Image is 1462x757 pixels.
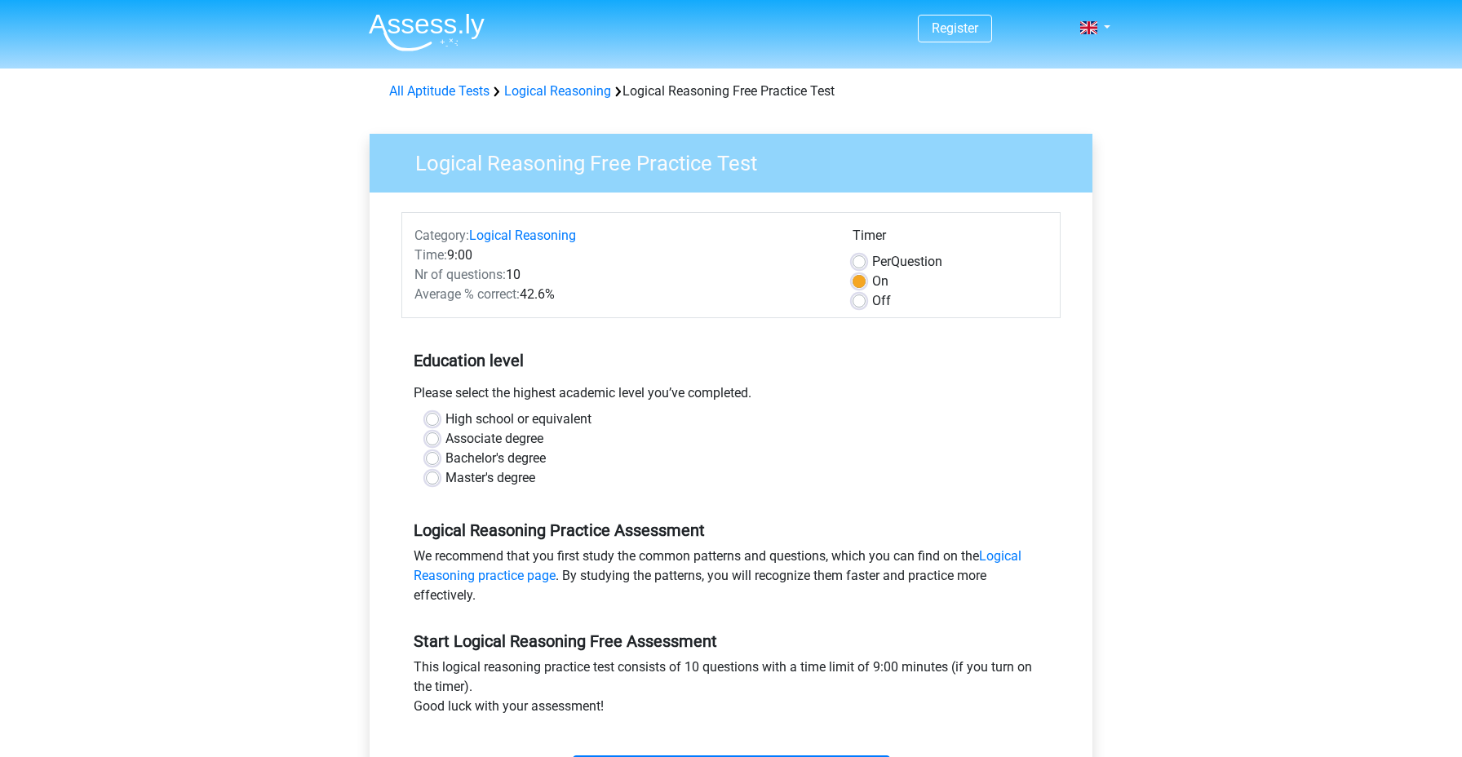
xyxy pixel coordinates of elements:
label: Bachelor's degree [445,449,546,468]
div: Please select the highest academic level you’ve completed. [401,383,1061,409]
label: On [872,272,888,291]
div: 10 [402,265,840,285]
label: Off [872,291,891,311]
a: Logical Reasoning [504,83,611,99]
span: Time: [414,247,447,263]
img: Assessly [369,13,485,51]
span: Average % correct: [414,286,520,302]
div: Timer [853,226,1048,252]
label: Master's degree [445,468,535,488]
label: Question [872,252,942,272]
span: Category: [414,228,469,243]
h5: Logical Reasoning Practice Assessment [414,520,1048,540]
label: Associate degree [445,429,543,449]
a: Register [932,20,978,36]
div: This logical reasoning practice test consists of 10 questions with a time limit of 9:00 minutes (... [401,657,1061,723]
h3: Logical Reasoning Free Practice Test [396,144,1080,176]
div: Logical Reasoning Free Practice Test [383,82,1079,101]
span: Nr of questions: [414,267,506,282]
div: 9:00 [402,246,840,265]
a: All Aptitude Tests [389,83,490,99]
h5: Start Logical Reasoning Free Assessment [414,631,1048,651]
h5: Education level [414,344,1048,377]
div: We recommend that you first study the common patterns and questions, which you can find on the . ... [401,547,1061,612]
div: 42.6% [402,285,840,304]
a: Logical Reasoning [469,228,576,243]
span: Per [872,254,891,269]
label: High school or equivalent [445,409,591,429]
